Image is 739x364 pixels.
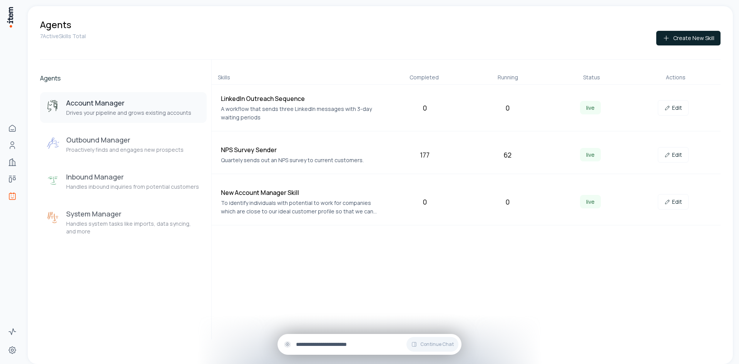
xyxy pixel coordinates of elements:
h4: NPS Survey Sender [221,145,380,154]
img: Outbound Manager [46,137,60,151]
div: Actions [637,74,714,81]
div: Status [553,74,631,81]
div: 0 [469,196,546,207]
span: Continue Chat [420,341,454,347]
div: Skills [218,74,379,81]
a: Home [5,121,20,136]
h3: Inbound Manager [66,172,199,181]
p: Handles inbound inquiries from potential customers [66,183,199,191]
div: Running [469,74,547,81]
a: Edit [658,147,689,163]
p: A workflow that sends three LinkedIn messages with 3-day waiting periods [221,105,380,122]
button: Inbound ManagerInbound ManagerHandles inbound inquiries from potential customers [40,166,207,197]
a: People [5,138,20,153]
div: Continue Chat [278,334,461,355]
button: Continue Chat [406,337,458,352]
div: 0 [469,102,546,113]
a: Companies [5,154,20,170]
p: Proactively finds and engages new prospects [66,146,184,154]
h3: Account Manager [66,98,191,107]
p: Drives your pipeline and grows existing accounts [66,109,191,117]
div: 177 [386,149,463,160]
h2: Agents [40,74,207,83]
button: Create New Skill [656,31,721,45]
a: Edit [658,194,689,210]
img: Item Brain Logo [6,6,14,28]
h3: System Manager [66,209,201,218]
span: live [580,195,601,208]
a: Settings [5,342,20,358]
button: System ManagerSystem ManagerHandles system tasks like imports, data syncing, and more [40,203,207,242]
div: 0 [386,196,463,207]
div: 0 [386,102,463,113]
button: Outbound ManagerOutbound ManagerProactively finds and engages new prospects [40,129,207,160]
a: Agents [5,188,20,204]
span: live [580,101,601,114]
a: Deals [5,171,20,187]
h4: LinkedIn Outreach Sequence [221,94,380,103]
p: Quartely sends out an NPS survey to current customers. [221,156,380,164]
img: Account Manager [46,100,60,114]
h3: Outbound Manager [66,135,184,144]
img: System Manager [46,211,60,225]
div: Completed [385,74,463,81]
div: 62 [469,149,546,160]
p: 7 Active Skills Total [40,32,86,40]
h1: Agents [40,18,71,31]
button: Account ManagerAccount ManagerDrives your pipeline and grows existing accounts [40,92,207,123]
h4: New Account Manager Skill [221,188,380,197]
a: Edit [658,100,689,116]
span: live [580,148,601,161]
p: Handles system tasks like imports, data syncing, and more [66,220,201,235]
a: Activity [5,324,20,339]
img: Inbound Manager [46,174,60,188]
p: To identify individuals with potential to work for companies which are close to our ideal custome... [221,199,380,216]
